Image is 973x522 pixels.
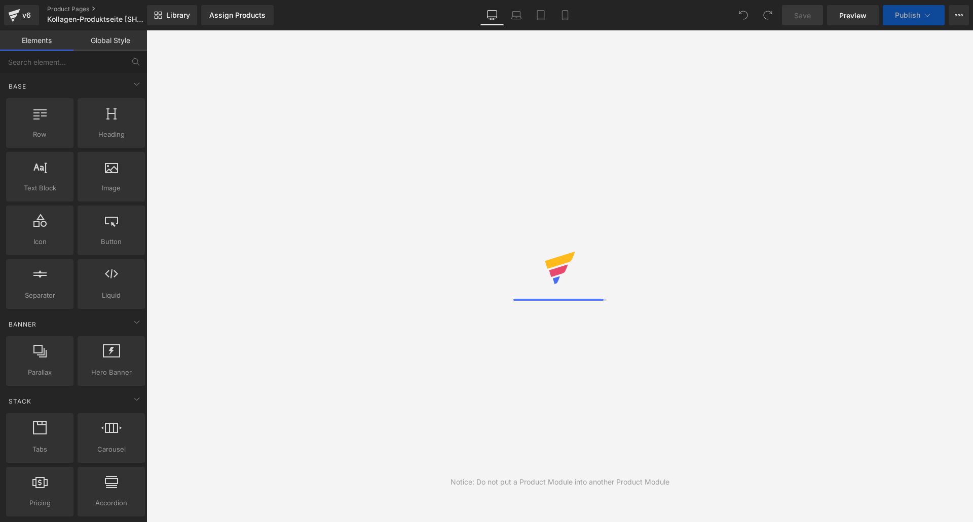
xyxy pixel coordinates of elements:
[166,11,190,20] span: Library
[209,11,266,19] div: Assign Products
[9,498,70,508] span: Pricing
[81,290,142,301] span: Liquid
[794,10,811,21] span: Save
[8,82,27,91] span: Base
[8,396,32,406] span: Stack
[81,129,142,140] span: Heading
[81,367,142,378] span: Hero Banner
[147,5,197,25] a: New Library
[827,5,879,25] a: Preview
[949,5,969,25] button: More
[81,498,142,508] span: Accordion
[529,5,553,25] a: Tablet
[47,5,164,13] a: Product Pages
[504,5,529,25] a: Laptop
[758,5,778,25] button: Redo
[47,15,144,23] span: Kollagen-Produktseite [SHOMUGO 2025-06]
[73,30,147,51] a: Global Style
[8,319,38,329] span: Banner
[9,367,70,378] span: Parallax
[480,5,504,25] a: Desktop
[733,5,754,25] button: Undo
[553,5,577,25] a: Mobile
[9,236,70,247] span: Icon
[4,5,39,25] a: v6
[451,476,669,488] div: Notice: Do not put a Product Module into another Product Module
[20,9,33,22] div: v6
[9,183,70,193] span: Text Block
[895,11,920,19] span: Publish
[81,444,142,455] span: Carousel
[883,5,945,25] button: Publish
[9,444,70,455] span: Tabs
[9,129,70,140] span: Row
[81,183,142,193] span: Image
[81,236,142,247] span: Button
[9,290,70,301] span: Separator
[839,10,867,21] span: Preview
